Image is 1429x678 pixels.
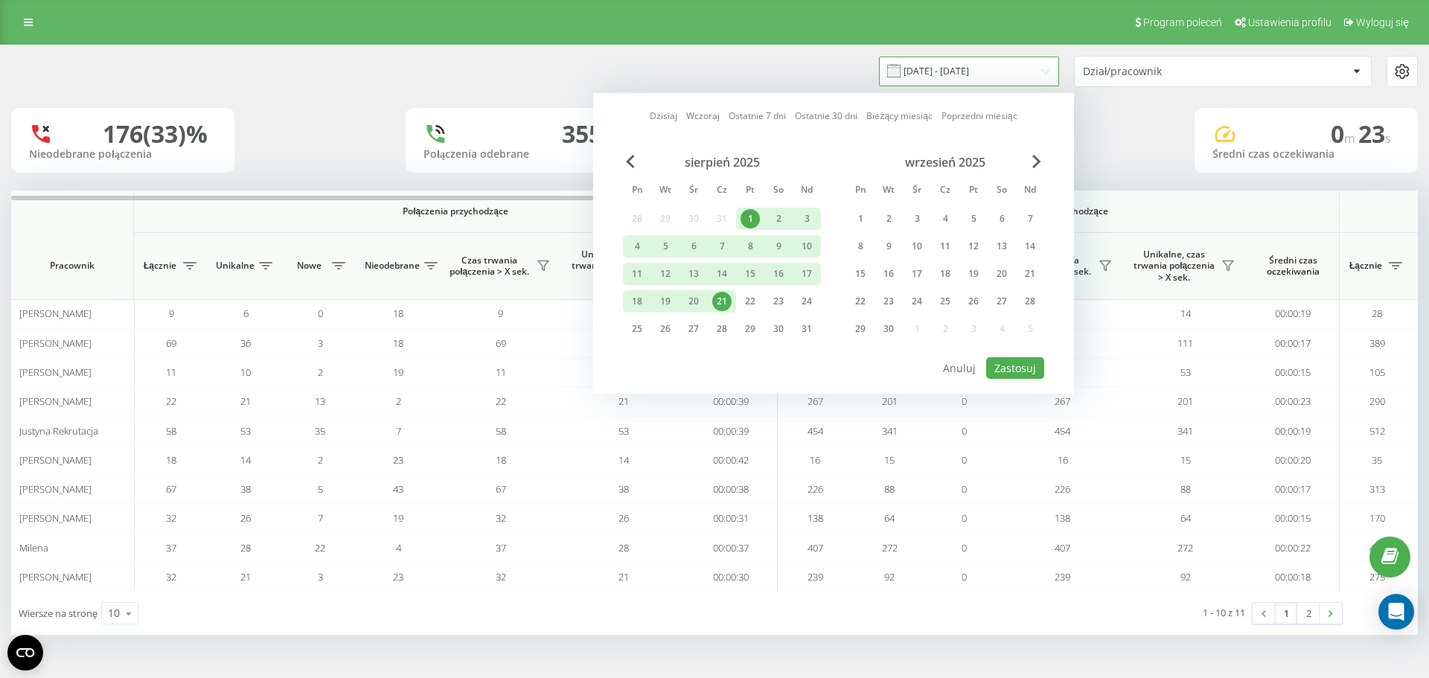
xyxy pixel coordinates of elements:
[240,482,251,496] span: 38
[991,180,1013,202] abbr: sobota
[240,541,251,554] span: 28
[626,180,648,202] abbr: poniedziałek
[907,264,927,284] div: 17
[685,446,778,475] td: 00:00:42
[1212,148,1400,161] div: Średni czas oczekiwania
[964,237,983,256] div: 12
[318,453,323,467] span: 2
[1247,534,1340,563] td: 00:00:22
[318,570,323,583] span: 3
[797,209,816,228] div: 3
[318,365,323,379] span: 2
[1369,482,1385,496] span: 313
[708,235,736,258] div: czw 7 sie 2025
[884,453,895,467] span: 15
[875,235,903,258] div: wt 9 wrz 2025
[764,318,793,340] div: sob 30 sie 2025
[741,292,760,311] div: 22
[962,511,967,525] span: 0
[216,260,255,272] span: Unikalne
[1016,235,1044,258] div: ndz 14 wrz 2025
[685,534,778,563] td: 00:00:37
[903,208,931,230] div: śr 3 wrz 2025
[623,318,651,340] div: pon 25 sie 2025
[769,319,788,339] div: 30
[1032,155,1041,168] span: Next Month
[907,209,927,228] div: 3
[1369,424,1385,438] span: 512
[739,180,761,202] abbr: piątek
[685,416,778,445] td: 00:00:39
[793,263,821,285] div: ndz 17 sie 2025
[1180,453,1191,467] span: 15
[618,482,629,496] span: 38
[741,237,760,256] div: 8
[1372,307,1382,320] span: 28
[907,237,927,256] div: 10
[618,511,629,525] span: 26
[318,482,323,496] span: 5
[796,180,818,202] abbr: niedziela
[808,394,823,408] span: 267
[393,365,403,379] span: 19
[793,318,821,340] div: ndz 31 sie 2025
[851,264,870,284] div: 15
[931,235,959,258] div: czw 11 wrz 2025
[793,290,821,313] div: ndz 24 sie 2025
[741,319,760,339] div: 29
[650,109,677,123] a: Dzisiaj
[712,264,732,284] div: 14
[736,318,764,340] div: pt 29 sie 2025
[240,570,251,583] span: 21
[1247,504,1340,533] td: 00:00:15
[447,255,532,278] span: Czas trwania połączenia > X sek.
[988,290,1016,313] div: sob 27 wrz 2025
[19,365,92,379] span: [PERSON_NAME]
[846,235,875,258] div: pon 8 wrz 2025
[618,541,629,554] span: 28
[962,541,967,554] span: 0
[767,180,790,202] abbr: sobota
[685,563,778,592] td: 00:00:30
[1019,180,1041,202] abbr: niedziela
[849,180,872,202] abbr: poniedziałek
[882,424,898,438] span: 341
[931,208,959,230] div: czw 4 wrz 2025
[396,394,401,408] span: 2
[793,208,821,230] div: ndz 3 sie 2025
[882,541,898,554] span: 272
[741,264,760,284] div: 15
[682,180,705,202] abbr: środa
[569,249,655,284] span: Unikalne, czas trwania połączenia > X sek.
[962,180,985,202] abbr: piątek
[318,307,323,320] span: 0
[992,209,1011,228] div: 6
[846,318,875,340] div: pon 29 wrz 2025
[393,570,403,583] span: 23
[797,319,816,339] div: 31
[884,482,895,496] span: 88
[936,292,955,311] div: 25
[19,570,92,583] span: [PERSON_NAME]
[166,570,176,583] span: 32
[1016,263,1044,285] div: ndz 21 wrz 2025
[708,290,736,313] div: czw 21 sie 2025
[496,365,506,379] span: 11
[1385,130,1391,147] span: s
[496,511,506,525] span: 32
[1247,475,1340,504] td: 00:00:17
[808,482,823,496] span: 226
[879,264,898,284] div: 16
[623,155,821,170] div: sierpień 2025
[1247,387,1340,416] td: 00:00:23
[988,263,1016,285] div: sob 20 wrz 2025
[1016,208,1044,230] div: ndz 7 wrz 2025
[875,208,903,230] div: wt 2 wrz 2025
[846,263,875,285] div: pon 15 wrz 2025
[684,264,703,284] div: 13
[1177,336,1193,350] span: 111
[962,394,967,408] span: 0
[1083,65,1261,78] div: Dział/pracownik
[1055,394,1070,408] span: 267
[769,209,788,228] div: 2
